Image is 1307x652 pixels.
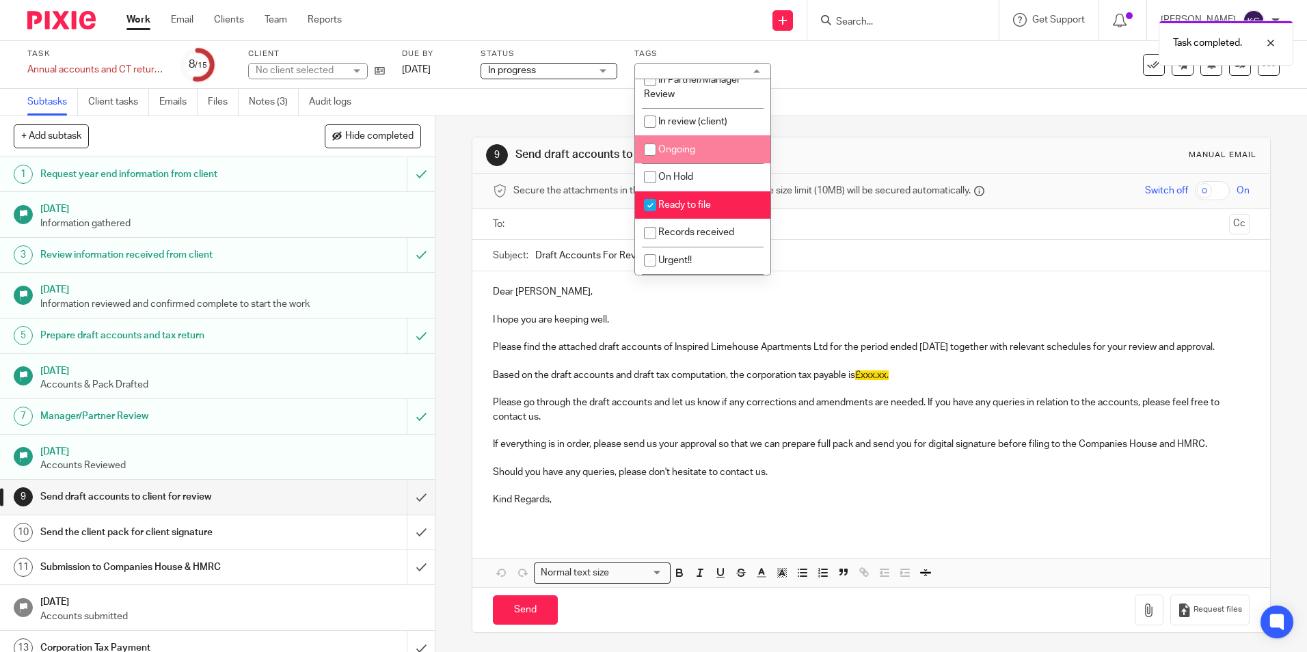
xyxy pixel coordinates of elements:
[488,66,536,75] span: In progress
[513,184,971,198] span: Secure the attachments in this message. Files exceeding the size limit (10MB) will be secured aut...
[1189,150,1256,161] div: Manual email
[14,523,33,542] div: 10
[27,11,96,29] img: Pixie
[1237,184,1250,198] span: On
[309,89,362,116] a: Audit logs
[40,280,422,297] h1: [DATE]
[534,562,671,584] div: Search for option
[1145,184,1188,198] span: Switch off
[493,249,528,262] label: Subject:
[493,465,1249,479] p: Should you have any queries, please don't hesitate to contact us.
[493,396,1249,424] p: Please go through the draft accounts and let us know if any corrections and amendments are needed...
[40,557,275,578] h1: Submission to Companies House & HMRC
[27,89,78,116] a: Subtasks
[493,340,1249,354] p: Please find the attached draft accounts of Inspired Limehouse Apartments Ltd for the period ended...
[634,49,771,59] label: Tags
[40,610,422,623] p: Accounts submitted
[40,325,275,346] h1: Prepare draft accounts and tax return
[40,245,275,265] h1: Review information received from client
[1243,10,1265,31] img: svg%3E
[40,297,422,311] p: Information reviewed and confirmed complete to start the work
[88,89,149,116] a: Client tasks
[537,566,612,580] span: Normal text size
[325,124,421,148] button: Hide completed
[644,75,740,99] span: In Partner/Manager Review
[1173,36,1242,50] p: Task completed.
[14,165,33,184] div: 1
[855,370,889,380] span: £xxx.xx.
[40,361,422,378] h1: [DATE]
[14,407,33,426] div: 7
[402,65,431,74] span: [DATE]
[27,63,164,77] div: Annual accounts and CT return - Current
[171,13,193,27] a: Email
[493,217,508,231] label: To:
[14,245,33,264] div: 3
[248,49,385,59] label: Client
[658,228,734,237] span: Records received
[481,49,617,59] label: Status
[14,487,33,506] div: 9
[14,558,33,577] div: 11
[40,459,422,472] p: Accounts Reviewed
[40,378,422,392] p: Accounts & Pack Drafted
[1229,214,1250,234] button: Cc
[214,13,244,27] a: Clients
[40,217,422,230] p: Information gathered
[159,89,198,116] a: Emails
[208,89,239,116] a: Files
[486,144,508,166] div: 9
[40,406,275,426] h1: Manager/Partner Review
[40,164,275,185] h1: Request year end information from client
[658,256,692,265] span: Urgent!!
[40,442,422,459] h1: [DATE]
[658,117,727,126] span: In review (client)
[402,49,463,59] label: Due by
[256,64,345,77] div: No client selected
[40,522,275,543] h1: Send the client pack for client signature
[195,62,207,69] small: /15
[14,326,33,345] div: 5
[265,13,287,27] a: Team
[249,89,299,116] a: Notes (3)
[658,145,695,154] span: Ongoing
[658,172,693,182] span: On Hold
[493,595,558,625] input: Send
[189,57,207,72] div: 8
[493,313,1249,327] p: I hope you are keeping well.
[493,493,1249,506] p: Kind Regards,
[14,124,89,148] button: + Add subtask
[515,148,900,162] h1: Send draft accounts to client for review
[345,131,414,142] span: Hide completed
[40,199,422,216] h1: [DATE]
[493,368,1249,382] p: Based on the draft accounts and draft tax computation, the corporation tax payable is
[658,200,711,210] span: Ready to file
[27,49,164,59] label: Task
[308,13,342,27] a: Reports
[493,437,1249,451] p: If everything is in order, please send us your approval so that we can prepare full pack and send...
[40,487,275,507] h1: Send draft accounts to client for review
[126,13,150,27] a: Work
[1194,604,1242,615] span: Request files
[613,566,662,580] input: Search for option
[493,285,1249,299] p: Dear [PERSON_NAME],
[40,592,422,609] h1: [DATE]
[1170,595,1250,625] button: Request files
